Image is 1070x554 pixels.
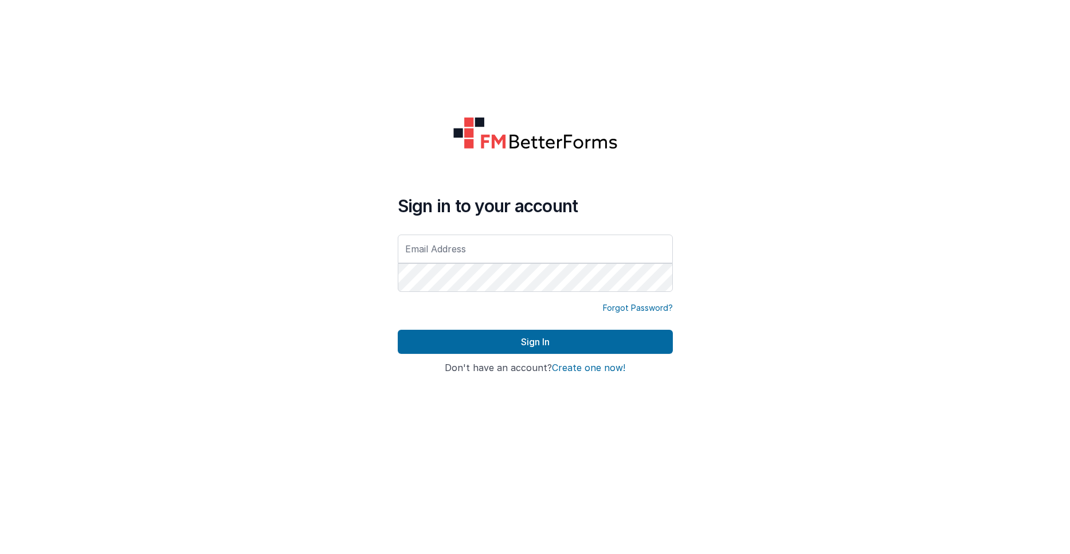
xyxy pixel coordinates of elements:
[603,302,673,314] a: Forgot Password?
[398,363,673,373] h4: Don't have an account?
[398,235,673,263] input: Email Address
[552,363,625,373] button: Create one now!
[398,196,673,216] h4: Sign in to your account
[398,330,673,354] button: Sign In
